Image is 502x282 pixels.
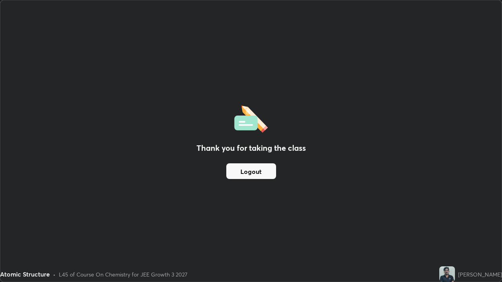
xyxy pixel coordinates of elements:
button: Logout [226,163,276,179]
img: offlineFeedback.1438e8b3.svg [234,103,268,133]
div: • [53,270,56,278]
div: [PERSON_NAME] [458,270,502,278]
h2: Thank you for taking the class [196,142,306,154]
div: L45 of Course On Chemistry for JEE Growth 3 2027 [59,270,187,278]
img: c438d33b5f8f45deb8631a47d5d110ef.jpg [439,266,455,282]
